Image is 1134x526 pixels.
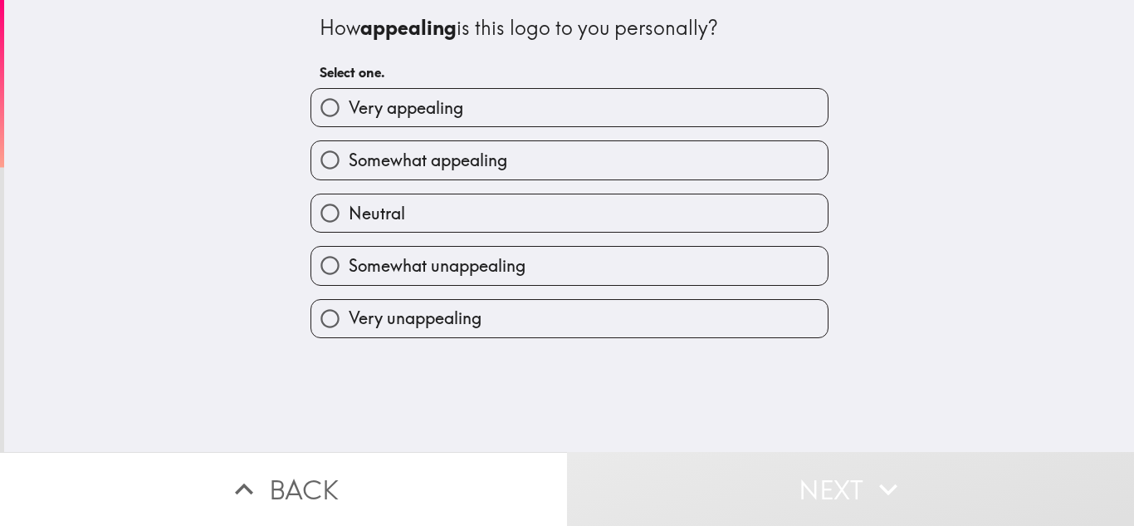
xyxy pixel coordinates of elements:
[320,14,819,42] div: How is this logo to you personally?
[311,300,828,337] button: Very unappealing
[311,141,828,179] button: Somewhat appealing
[349,254,525,278] span: Somewhat unappealing
[349,96,463,120] span: Very appealing
[349,202,405,225] span: Neutral
[311,247,828,284] button: Somewhat unappealing
[349,307,481,330] span: Very unappealing
[349,149,507,172] span: Somewhat appealing
[360,15,457,40] b: appealing
[320,63,819,81] h6: Select one.
[311,89,828,126] button: Very appealing
[567,452,1134,526] button: Next
[311,194,828,232] button: Neutral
